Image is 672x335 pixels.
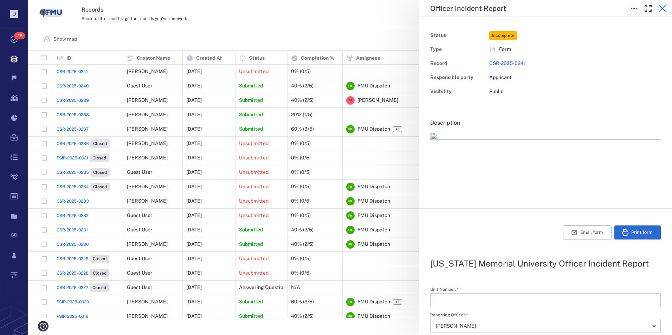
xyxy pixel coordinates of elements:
[614,225,661,239] button: Print form
[430,313,661,319] label: Reporting Officer
[430,87,486,97] div: Visibility
[641,1,655,15] button: Toggle Fullscreen
[430,31,486,40] div: Status
[499,46,511,53] span: Form
[436,322,650,330] div: [PERSON_NAME]
[430,319,661,333] div: Reporting Officer
[627,1,641,15] button: Toggle to Edit Boxes
[489,60,526,66] a: CSR-2025-0241
[14,32,25,39] span: 28
[6,6,224,12] body: Rich Text Area. Press ALT-0 for help.
[430,119,661,127] h6: Description
[430,259,661,268] h2: [US_STATE] Memorial University Officer Incident Report
[430,4,506,13] h5: Officer Incident Report
[430,73,486,83] div: Responsible party
[430,134,661,196] span: _
[489,74,512,80] span: Applicant
[563,225,612,239] button: Email form
[430,287,661,293] label: Unit Number:
[430,59,486,68] div: Record
[489,88,504,94] span: Public
[10,10,18,18] p: D
[430,45,486,54] div: Type
[430,293,661,307] div: Unit Number:
[16,5,30,11] span: Help
[655,1,669,15] button: Close
[491,33,516,39] span: Incomplete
